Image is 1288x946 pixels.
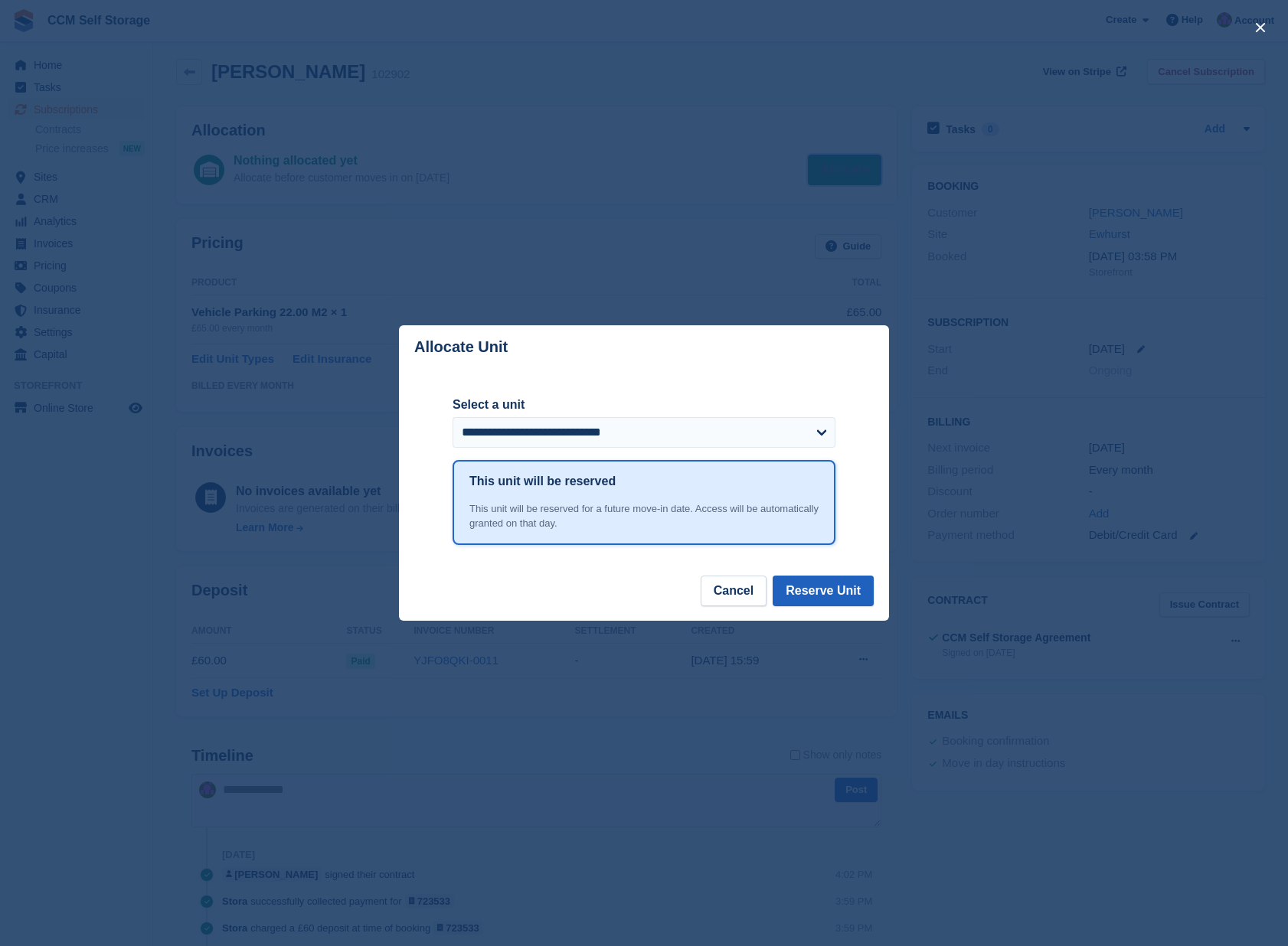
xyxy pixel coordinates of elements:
button: Reserve Unit [773,576,874,606]
label: Select a unit [453,396,835,414]
h1: This unit will be reserved [469,472,616,491]
button: Cancel [701,576,767,606]
button: close [1248,15,1273,40]
div: This unit will be reserved for a future move-in date. Access will be automatically granted on tha... [469,501,819,531]
p: Allocate Unit [414,338,508,356]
